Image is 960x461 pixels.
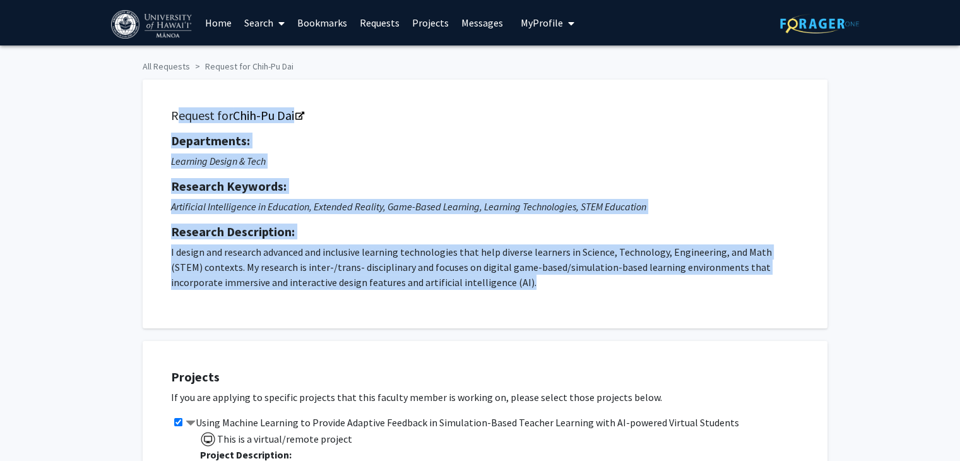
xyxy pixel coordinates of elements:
[171,108,799,123] h5: Request for
[111,10,194,39] img: University of Hawaiʻi at Mānoa Logo
[186,415,739,430] label: Using Machine Learning to Provide Adaptive Feedback in Simulation-Based Teacher Learning with AI-...
[199,1,238,45] a: Home
[353,1,406,45] a: Requests
[455,1,509,45] a: Messages
[171,133,250,148] strong: Departments:
[521,16,563,29] span: My Profile
[143,61,190,72] a: All Requests
[780,14,859,33] img: ForagerOne Logo
[143,55,818,73] ol: breadcrumb
[238,1,291,45] a: Search
[171,369,220,385] strong: Projects
[171,390,815,405] p: If you are applying to specific projects that this faculty member is working on, please select th...
[190,60,293,73] li: Request for Chih-Pu Dai
[233,107,303,123] a: Opens in a new tab
[171,178,287,194] strong: Research Keywords:
[291,1,353,45] a: Bookmarks
[171,244,799,290] p: I design and research advanced and inclusive learning technologies that help diverse learners in ...
[171,200,646,213] i: Artificial Intelligence in Education, Extended Reality, Game-Based Learning, Learning Technologie...
[216,433,352,445] span: This is a virtual/remote project
[200,448,292,461] b: Project Description:
[9,404,54,452] iframe: Chat
[171,155,266,167] i: Learning Design & Tech
[171,224,295,239] strong: Research Description:
[406,1,455,45] a: Projects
